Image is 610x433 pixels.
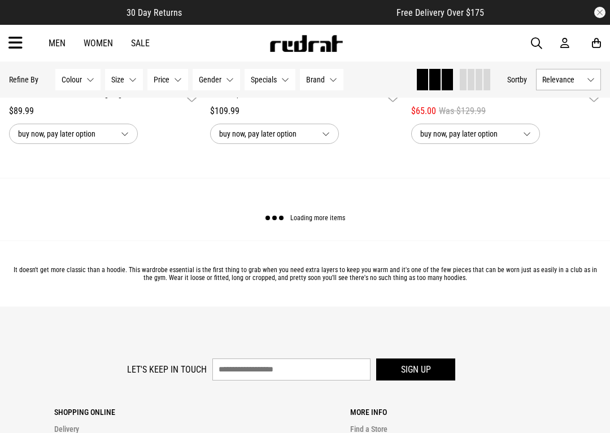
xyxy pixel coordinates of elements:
[55,69,101,90] button: Colour
[9,75,38,84] p: Refine By
[9,104,199,118] div: $89.99
[204,7,374,18] iframe: Customer reviews powered by Trustpilot
[49,38,66,49] a: Men
[127,364,207,375] label: Let's keep in touch
[193,69,240,90] button: Gender
[507,73,527,86] button: Sortby
[62,75,82,84] span: Colour
[84,38,113,49] a: Women
[411,124,540,144] button: buy now, pay later option
[542,75,582,84] span: Relevance
[111,75,124,84] span: Size
[147,69,188,90] button: Price
[376,358,455,380] button: Sign up
[219,127,313,141] span: buy now, pay later option
[199,75,221,84] span: Gender
[131,38,150,49] a: Sale
[536,69,601,90] button: Relevance
[18,127,112,141] span: buy now, pay later option
[245,69,295,90] button: Specials
[269,35,343,52] img: Redrat logo
[306,75,325,84] span: Brand
[9,5,43,38] button: Open LiveChat chat widget
[9,124,138,144] button: buy now, pay later option
[520,75,527,84] span: by
[396,7,484,18] span: Free Delivery Over $175
[251,75,277,84] span: Specials
[439,104,486,118] span: Was $129.99
[300,69,343,90] button: Brand
[210,104,400,118] div: $109.99
[411,104,436,118] span: $65.00
[127,7,182,18] span: 30 Day Returns
[210,124,339,144] button: buy now, pay later option
[9,266,601,282] p: It doesn't get more classic than a hoodie. This wardrobe essential is the first thing to grab whe...
[105,69,143,90] button: Size
[154,75,169,84] span: Price
[54,408,305,417] p: Shopping Online
[290,215,345,222] span: Loading more items
[420,127,514,141] span: buy now, pay later option
[350,408,601,417] p: More Info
